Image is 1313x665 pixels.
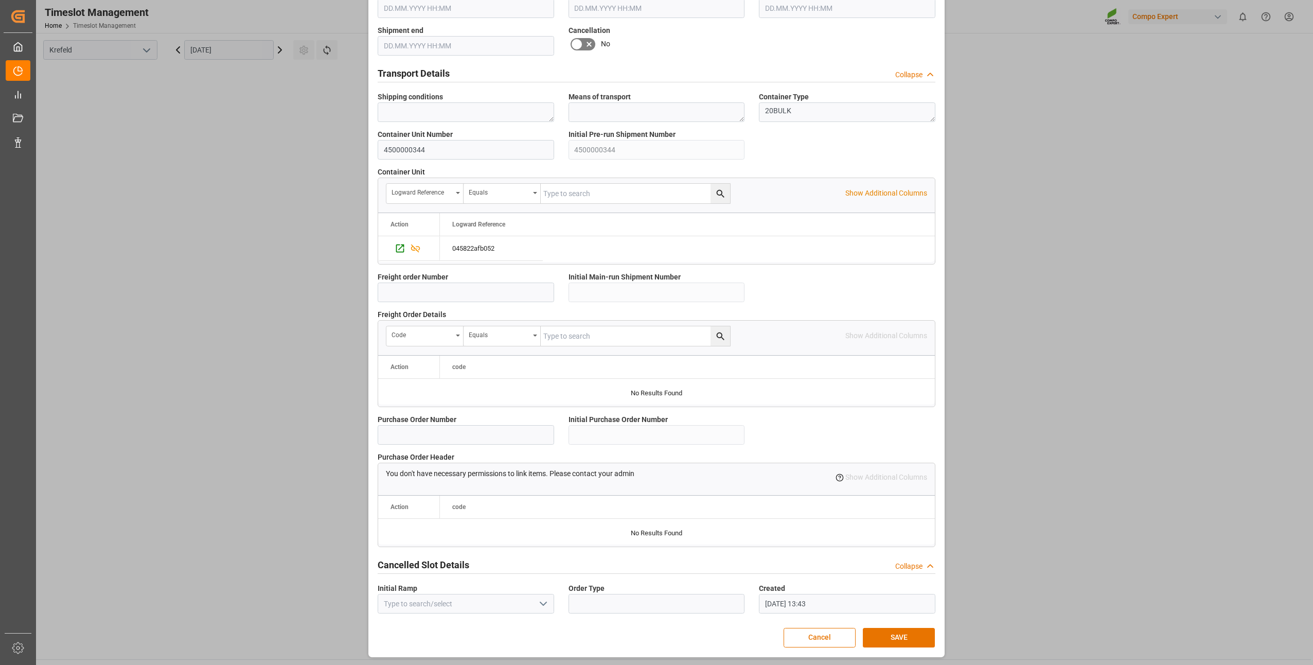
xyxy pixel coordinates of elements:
[378,414,456,425] span: Purchase Order Number
[895,69,922,80] div: Collapse
[845,188,927,199] p: Show Additional Columns
[378,272,448,283] span: Freight order Number
[392,185,452,197] div: Logward Reference
[392,328,452,340] div: code
[711,326,730,346] button: search button
[391,503,409,511] div: Action
[569,414,668,425] span: Initial Purchase Order Number
[378,583,417,594] span: Initial Ramp
[895,561,922,572] div: Collapse
[569,583,605,594] span: Order Type
[378,66,450,80] h2: Transport Details
[759,102,935,122] textarea: 20BULK
[863,628,935,647] button: SAVE
[469,328,529,340] div: Equals
[391,221,409,228] div: Action
[452,221,505,228] span: Logward Reference
[378,129,453,140] span: Container Unit Number
[541,326,730,346] input: Type to search
[759,583,785,594] span: Created
[378,167,425,178] span: Container Unit
[440,236,543,261] div: Press SPACE to select this row.
[378,36,554,56] input: DD.MM.YYYY HH:MM
[469,185,529,197] div: Equals
[535,596,550,612] button: open menu
[452,363,466,371] span: code
[378,452,454,463] span: Purchase Order Header
[378,309,446,320] span: Freight Order Details
[378,25,423,36] span: Shipment end
[452,503,466,511] span: code
[386,468,634,479] p: You don't have necessary permissions to link items. Please contact your admin
[759,92,809,102] span: Container Type
[759,594,935,614] input: DD.MM.YYYY HH:MM
[569,25,610,36] span: Cancellation
[440,236,543,260] div: 045822afb052
[378,594,554,614] input: Type to search/select
[378,92,443,102] span: Shipping conditions
[711,184,730,203] button: search button
[386,184,464,203] button: open menu
[378,558,469,572] h2: Cancelled Slot Details
[464,184,541,203] button: open menu
[569,92,631,102] span: Means of transport
[541,184,730,203] input: Type to search
[378,236,440,261] div: Press SPACE to select this row.
[569,272,681,283] span: Initial Main-run Shipment Number
[784,628,856,647] button: Cancel
[386,326,464,346] button: open menu
[601,39,610,49] span: No
[391,363,409,371] div: Action
[464,326,541,346] button: open menu
[569,129,676,140] span: Initial Pre-run Shipment Number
